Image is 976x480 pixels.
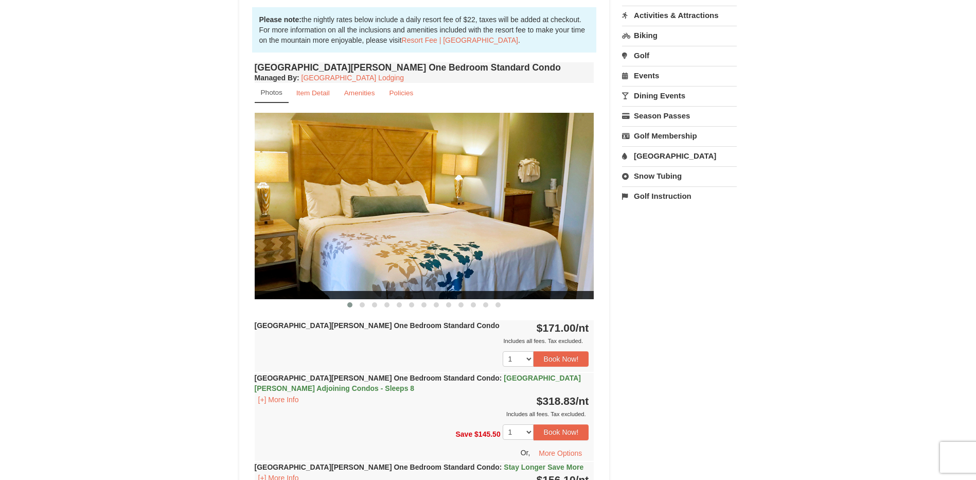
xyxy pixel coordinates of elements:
[402,36,518,44] a: Resort Fee | [GEOGRAPHIC_DATA]
[622,106,737,125] a: Season Passes
[534,424,589,440] button: Book Now!
[622,166,737,185] a: Snow Tubing
[622,86,737,105] a: Dining Events
[537,395,576,407] span: $318.83
[255,336,589,346] div: Includes all fees. Tax excluded.
[521,448,530,456] span: Or,
[576,395,589,407] span: /nt
[389,89,413,97] small: Policies
[255,409,589,419] div: Includes all fees. Tax excluded.
[338,83,382,103] a: Amenities
[537,322,589,334] strong: $171.00
[500,463,502,471] span: :
[255,463,584,471] strong: [GEOGRAPHIC_DATA][PERSON_NAME] One Bedroom Standard Condo
[255,321,500,330] strong: [GEOGRAPHIC_DATA][PERSON_NAME] One Bedroom Standard Condo
[622,6,737,25] a: Activities & Attractions
[622,66,737,85] a: Events
[622,186,737,205] a: Golf Instruction
[622,46,737,65] a: Golf
[252,7,597,53] div: the nightly rates below include a daily resort fee of $22, taxes will be added at checkout. For m...
[290,83,336,103] a: Item Detail
[255,83,289,103] a: Photos
[534,351,589,367] button: Book Now!
[455,430,472,438] span: Save
[622,126,737,145] a: Golf Membership
[301,74,404,82] a: [GEOGRAPHIC_DATA] Lodging
[259,15,301,24] strong: Please note:
[255,394,303,405] button: [+] More Info
[382,83,420,103] a: Policies
[504,463,583,471] span: Stay Longer Save More
[296,89,330,97] small: Item Detail
[622,146,737,165] a: [GEOGRAPHIC_DATA]
[344,89,375,97] small: Amenities
[255,74,299,82] strong: :
[255,374,581,392] strong: [GEOGRAPHIC_DATA][PERSON_NAME] One Bedroom Standard Condo
[500,374,502,382] span: :
[622,26,737,45] a: Biking
[255,62,594,73] h4: [GEOGRAPHIC_DATA][PERSON_NAME] One Bedroom Standard Condo
[261,89,282,96] small: Photos
[576,322,589,334] span: /nt
[255,74,297,82] span: Managed By
[474,430,501,438] span: $145.50
[255,113,594,299] img: 18876286-121-55434444.jpg
[532,445,589,461] button: More Options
